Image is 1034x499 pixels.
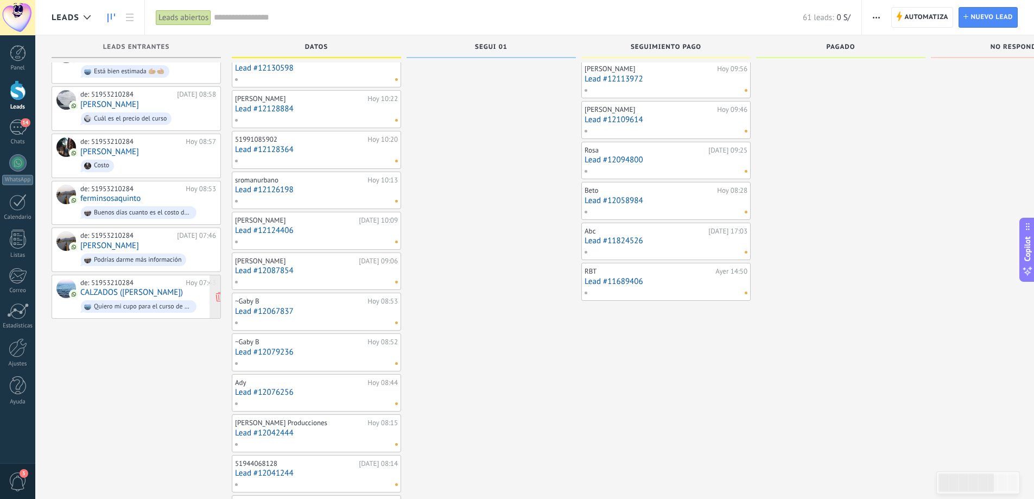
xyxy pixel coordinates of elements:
[745,170,747,173] span: No hay nada asignado
[70,149,78,157] img: com.amocrm.amocrmwa.svg
[585,155,747,165] a: Lead #12094800
[959,7,1018,28] a: Nuevo lead
[80,100,139,109] a: [PERSON_NAME]
[745,130,747,132] span: No hay nada asignado
[585,236,747,245] a: Lead #11824526
[970,8,1013,27] span: Nuevo lead
[235,459,356,468] div: 51944068128
[395,200,398,203] span: No hay nada asignado
[235,94,365,103] div: [PERSON_NAME]
[80,147,139,156] a: [PERSON_NAME]
[395,78,398,81] span: No hay nada asignado
[235,226,398,235] a: Lead #12124406
[80,288,183,297] a: CALZADOS ([PERSON_NAME])
[235,419,365,427] div: [PERSON_NAME] Producciones
[585,115,747,124] a: Lead #12109614
[80,241,139,250] a: [PERSON_NAME]
[235,185,398,194] a: Lead #12126198
[585,146,706,155] div: Rosa
[904,8,948,27] span: Automatiza
[395,362,398,365] span: No hay nada asignado
[745,292,747,294] span: No hay nada asignado
[80,137,182,146] div: de: 51953210284
[585,277,747,286] a: Lead #11689406
[631,43,701,51] span: seguimiento pago
[717,186,747,195] div: Hoy 08:28
[715,267,747,276] div: Ayer 14:50
[235,469,398,478] a: Lead #12041244
[94,209,192,217] div: Buenos días cuanto es el costo del curso x favor
[56,279,76,298] div: CALZADOS (FIGUEROA)
[717,65,747,73] div: Hoy 09:56
[2,399,34,406] div: Ayuda
[80,90,173,99] div: de: 51953210284
[80,185,182,193] div: de: 51953210284
[585,227,706,236] div: Abc
[94,303,192,311] div: Quiero mi cupo para el curso de tapiceria !!
[186,137,216,146] div: Hoy 08:57
[235,176,365,185] div: sromanurbano
[80,231,173,240] div: de: 51953210284
[2,175,33,185] div: WhatsApp
[395,443,398,446] span: No hay nada asignado
[235,378,365,387] div: Ady
[708,146,747,155] div: [DATE] 09:25
[177,231,216,240] div: [DATE] 07:46
[359,257,398,266] div: [DATE] 09:06
[235,145,398,154] a: Lead #12128364
[359,459,398,468] div: [DATE] 08:14
[235,216,356,225] div: [PERSON_NAME]
[395,241,398,243] span: No hay nada asignado
[395,402,398,405] span: No hay nada asignado
[2,361,34,368] div: Ajustes
[177,90,216,99] div: [DATE] 08:58
[367,338,398,346] div: Hoy 08:52
[745,251,747,254] span: No hay nada asignado
[305,43,328,51] span: datos
[585,74,747,84] a: Lead #12113972
[585,105,714,114] div: [PERSON_NAME]
[395,119,398,122] span: No hay nada asignado
[70,197,78,204] img: com.amocrm.amocrmwa.svg
[235,64,398,73] a: Lead #12130598
[56,90,76,110] div: Yorbis
[94,162,109,169] div: Costo
[708,227,747,236] div: [DATE] 17:03
[585,267,713,276] div: RBT
[56,185,76,204] div: ferminsosaquinto
[1022,236,1033,261] span: Copilot
[587,43,745,53] div: seguimiento pago
[585,65,714,73] div: [PERSON_NAME]
[412,43,570,53] div: segui 01
[367,378,398,387] div: Hoy 08:44
[827,43,855,51] span: pagado
[367,135,398,144] div: Hoy 10:20
[156,10,211,26] div: Leads abiertos
[2,104,34,111] div: Leads
[70,243,78,251] img: com.amocrm.amocrmwa.svg
[395,483,398,486] span: No hay nada asignado
[186,279,216,287] div: Hoy 07:43
[94,115,167,123] div: Cuál es el precio del curso
[585,196,747,205] a: Lead #12058984
[80,279,182,287] div: de: 51953210284
[235,388,398,397] a: Lead #12076256
[235,348,398,357] a: Lead #12079236
[237,43,396,53] div: datos
[745,89,747,92] span: No hay nada asignado
[367,297,398,306] div: Hoy 08:53
[20,469,28,478] span: 3
[2,252,34,259] div: Listas
[891,7,953,28] a: Automatiza
[235,297,365,306] div: ~Gaby B
[56,231,76,251] div: Erika Perez
[56,137,76,157] div: Marita
[235,135,365,144] div: 51991085902
[585,186,714,195] div: Beto
[103,43,170,51] span: Leads Entrantes
[94,68,164,75] div: Está bien estimada 🫱🏼‍🫲🏼
[57,43,215,53] div: Leads Entrantes
[235,338,365,346] div: ~Gaby B
[235,104,398,113] a: Lead #12128884
[395,321,398,324] span: No hay nada asignado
